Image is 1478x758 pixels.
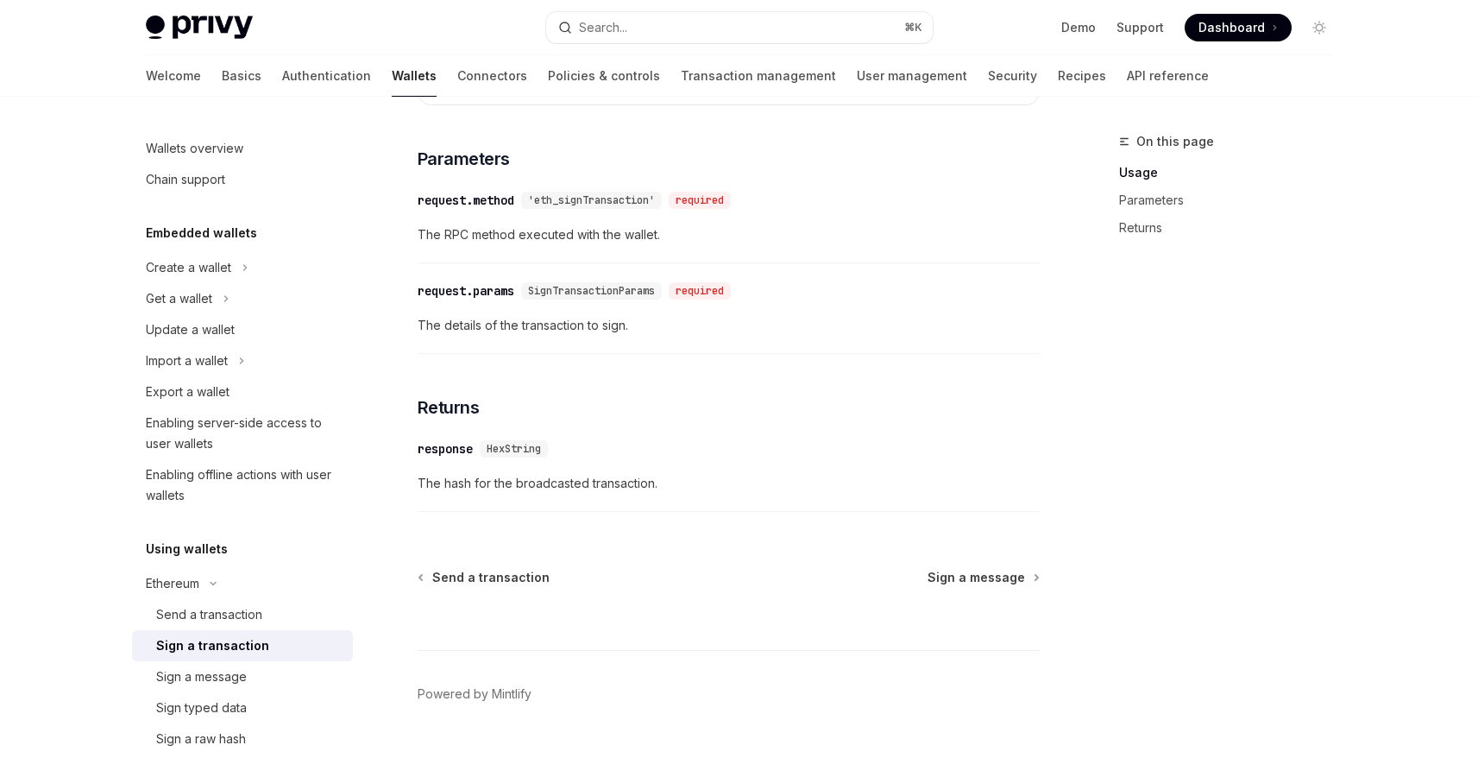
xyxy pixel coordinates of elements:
[681,55,836,97] a: Transaction management
[1185,14,1292,41] a: Dashboard
[928,569,1038,586] a: Sign a message
[132,252,353,283] button: Toggle Create a wallet section
[1198,19,1265,36] span: Dashboard
[1119,159,1347,186] a: Usage
[146,319,235,340] div: Update a wallet
[156,666,247,687] div: Sign a message
[146,382,230,402] div: Export a wallet
[146,288,212,309] div: Get a wallet
[156,698,247,718] div: Sign typed data
[857,55,967,97] a: User management
[132,407,353,459] a: Enabling server-side access to user wallets
[528,193,655,207] span: 'eth_signTransaction'
[146,351,228,371] div: Import a wallet
[546,12,933,43] button: Open search
[1116,19,1164,36] a: Support
[418,315,1040,336] span: The details of the transaction to sign.
[156,729,246,749] div: Sign a raw hash
[418,395,480,420] span: Returns
[548,55,660,97] a: Policies & controls
[132,599,353,630] a: Send a transaction
[132,692,353,723] a: Sign typed data
[146,464,343,506] div: Enabling offline actions with user wallets
[146,539,228,559] h5: Using wallets
[1127,55,1209,97] a: API reference
[418,440,473,458] div: response
[132,630,353,661] a: Sign a transaction
[1305,14,1333,41] button: Toggle dark mode
[418,685,531,703] a: Powered by Mintlify
[1119,214,1347,242] a: Returns
[418,147,510,171] span: Parameters
[146,55,201,97] a: Welcome
[132,345,353,376] button: Toggle Import a wallet section
[904,21,922,35] span: ⌘ K
[418,224,1040,245] span: The RPC method executed with the wallet.
[457,55,527,97] a: Connectors
[132,661,353,692] a: Sign a message
[1136,131,1214,152] span: On this page
[528,284,655,298] span: SignTransactionParams
[132,568,353,599] button: Toggle Ethereum section
[132,459,353,511] a: Enabling offline actions with user wallets
[1119,186,1347,214] a: Parameters
[146,413,343,454] div: Enabling server-side access to user wallets
[432,569,550,586] span: Send a transaction
[392,55,437,97] a: Wallets
[1061,19,1096,36] a: Demo
[132,133,353,164] a: Wallets overview
[579,17,627,38] div: Search...
[418,473,1040,494] span: The hash for the broadcasted transaction.
[487,442,541,456] span: HexString
[132,376,353,407] a: Export a wallet
[146,573,199,594] div: Ethereum
[132,283,353,314] button: Toggle Get a wallet section
[132,314,353,345] a: Update a wallet
[928,569,1025,586] span: Sign a message
[988,55,1037,97] a: Security
[669,282,731,300] div: required
[156,604,262,625] div: Send a transaction
[669,192,731,209] div: required
[418,282,514,300] div: request.params
[1058,55,1106,97] a: Recipes
[146,223,257,243] h5: Embedded wallets
[222,55,261,97] a: Basics
[132,164,353,195] a: Chain support
[146,16,253,40] img: light logo
[132,723,353,755] a: Sign a raw hash
[419,569,550,586] a: Send a transaction
[146,169,225,190] div: Chain support
[418,192,514,209] div: request.method
[282,55,371,97] a: Authentication
[146,257,231,278] div: Create a wallet
[156,635,269,656] div: Sign a transaction
[146,138,243,159] div: Wallets overview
